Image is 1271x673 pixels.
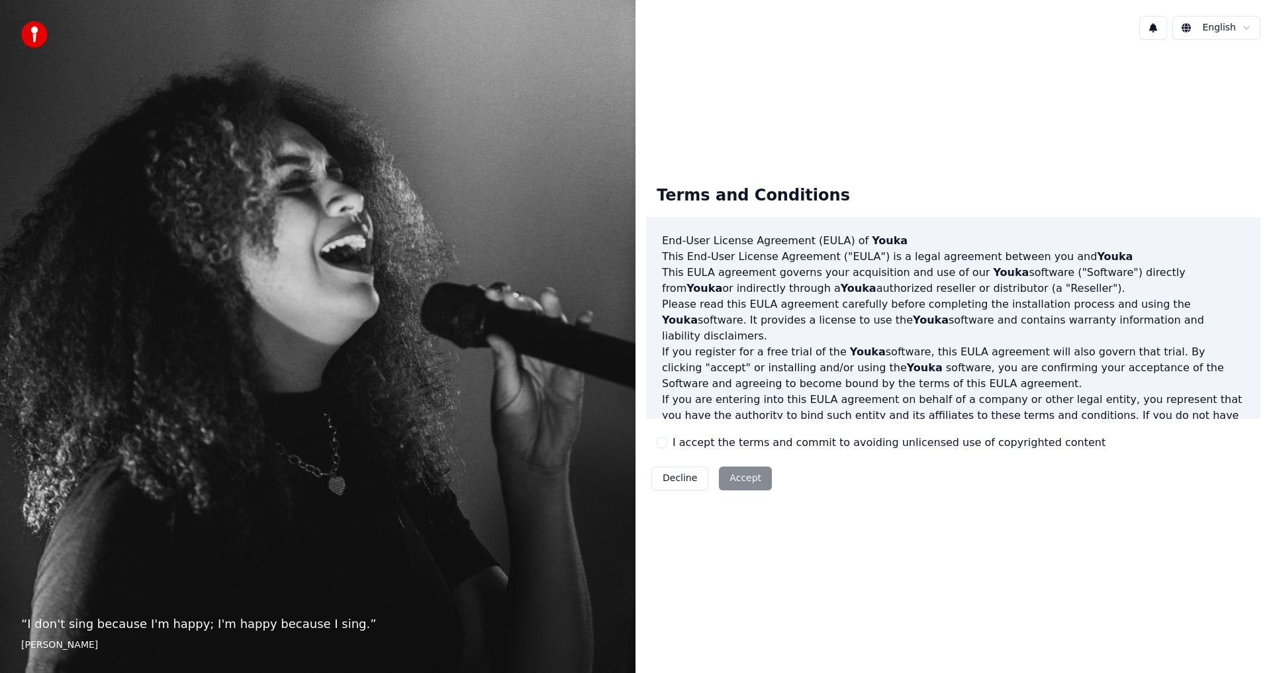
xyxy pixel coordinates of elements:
[662,314,698,326] span: Youka
[913,314,949,326] span: Youka
[21,639,614,652] footer: [PERSON_NAME]
[1097,250,1133,263] span: Youka
[872,234,908,247] span: Youka
[662,392,1245,455] p: If you are entering into this EULA agreement on behalf of a company or other legal entity, you re...
[21,615,614,633] p: “ I don't sing because I'm happy; I'm happy because I sing. ”
[993,266,1029,279] span: Youka
[850,345,886,358] span: Youka
[841,282,876,294] span: Youka
[686,282,722,294] span: Youka
[21,21,48,48] img: youka
[662,265,1245,296] p: This EULA agreement governs your acquisition and use of our software ("Software") directly from o...
[662,249,1245,265] p: This End-User License Agreement ("EULA") is a legal agreement between you and
[662,233,1245,249] h3: End-User License Agreement (EULA) of
[662,296,1245,344] p: Please read this EULA agreement carefully before completing the installation process and using th...
[662,344,1245,392] p: If you register for a free trial of the software, this EULA agreement will also govern that trial...
[646,175,861,217] div: Terms and Conditions
[651,467,708,490] button: Decline
[673,435,1106,451] label: I accept the terms and commit to avoiding unlicensed use of copyrighted content
[907,361,943,374] span: Youka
